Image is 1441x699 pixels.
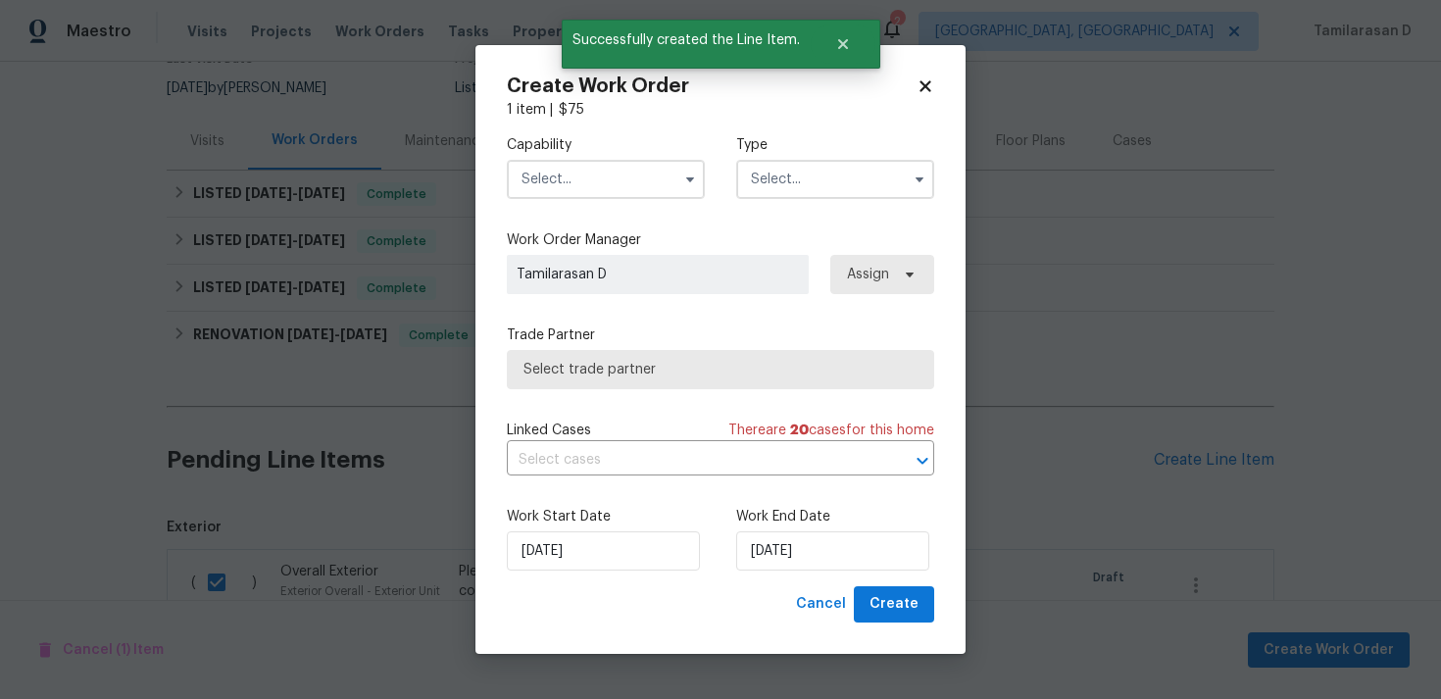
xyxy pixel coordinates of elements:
[507,160,705,199] input: Select...
[507,76,917,96] h2: Create Work Order
[517,265,799,284] span: Tamilarasan D
[909,447,936,474] button: Open
[523,360,918,379] span: Select trade partner
[736,135,934,155] label: Type
[847,265,889,284] span: Assign
[507,325,934,345] label: Trade Partner
[854,586,934,623] button: Create
[507,507,705,526] label: Work Start Date
[908,168,931,191] button: Show options
[811,25,875,64] button: Close
[507,135,705,155] label: Capability
[559,103,584,117] span: $ 75
[790,424,809,437] span: 20
[507,100,934,120] div: 1 item |
[507,421,591,440] span: Linked Cases
[507,531,700,571] input: M/D/YYYY
[507,230,934,250] label: Work Order Manager
[796,592,846,617] span: Cancel
[728,421,934,440] span: There are case s for this home
[507,445,879,475] input: Select cases
[736,160,934,199] input: Select...
[736,507,934,526] label: Work End Date
[736,531,929,571] input: M/D/YYYY
[788,586,854,623] button: Cancel
[562,20,811,61] span: Successfully created the Line Item.
[870,592,919,617] span: Create
[678,168,702,191] button: Show options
